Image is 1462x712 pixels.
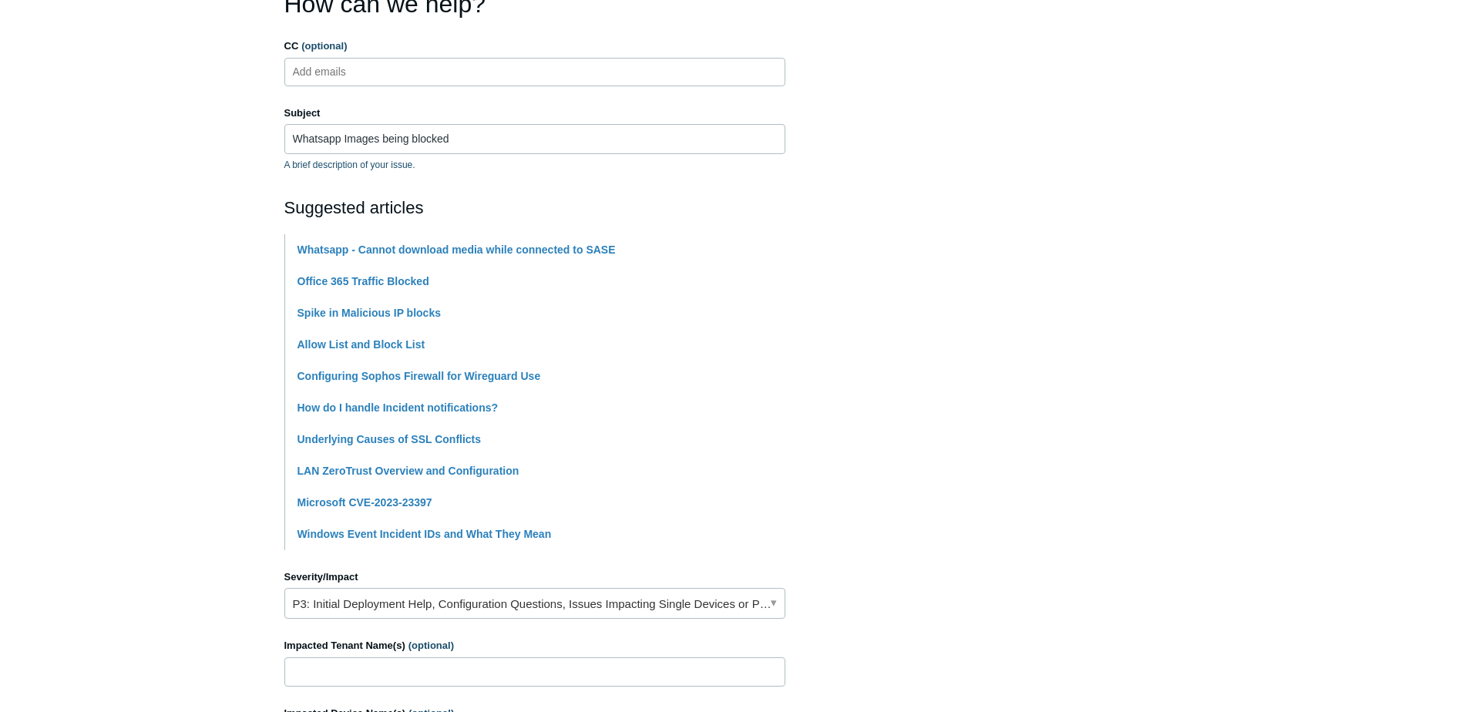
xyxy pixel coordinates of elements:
a: LAN ZeroTrust Overview and Configuration [297,465,519,477]
p: A brief description of your issue. [284,158,785,172]
a: Whatsapp - Cannot download media while connected to SASE [297,243,616,256]
label: Subject [284,106,785,121]
a: Spike in Malicious IP blocks [297,307,441,319]
a: Configuring Sophos Firewall for Wireguard Use [297,370,541,382]
a: Windows Event Incident IDs and What They Mean [297,528,552,540]
a: How do I handle Incident notifications? [297,401,499,414]
a: P3: Initial Deployment Help, Configuration Questions, Issues Impacting Single Devices or Past Out... [284,588,785,619]
label: Severity/Impact [284,569,785,585]
a: Office 365 Traffic Blocked [297,275,429,287]
a: Allow List and Block List [297,338,425,351]
label: CC [284,39,785,54]
h2: Suggested articles [284,195,785,220]
label: Impacted Tenant Name(s) [284,638,785,653]
a: Microsoft CVE-2023-23397 [297,496,432,509]
span: (optional) [301,40,347,52]
input: Add emails [287,60,378,83]
a: Underlying Causes of SSL Conflicts [297,433,482,445]
span: (optional) [408,640,454,651]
